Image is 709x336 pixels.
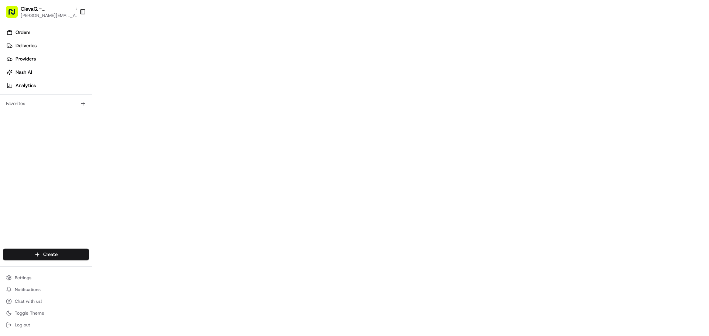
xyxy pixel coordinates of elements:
a: Analytics [3,80,92,91]
button: ClevaQ - [GEOGRAPHIC_DATA][PERSON_NAME][EMAIL_ADDRESS][DOMAIN_NAME] [3,3,76,21]
button: Toggle Theme [3,308,89,318]
a: Deliveries [3,40,92,52]
span: Analytics [16,82,36,89]
span: Chat with us! [15,298,42,304]
a: Nash AI [3,66,92,78]
button: Settings [3,273,89,283]
span: Notifications [15,287,41,292]
span: Orders [16,29,30,36]
div: Favorites [3,98,89,110]
span: Providers [16,56,36,62]
span: Toggle Theme [15,310,44,316]
a: Providers [3,53,92,65]
a: Orders [3,27,92,38]
span: Deliveries [16,42,37,49]
button: Notifications [3,284,89,295]
button: [PERSON_NAME][EMAIL_ADDRESS][DOMAIN_NAME] [21,13,80,18]
button: ClevaQ - [GEOGRAPHIC_DATA] [21,5,72,13]
span: Settings [15,275,31,281]
button: Create [3,249,89,260]
span: Nash AI [16,69,32,76]
span: Create [43,251,58,258]
span: Log out [15,322,30,328]
button: Chat with us! [3,296,89,306]
button: Log out [3,320,89,330]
